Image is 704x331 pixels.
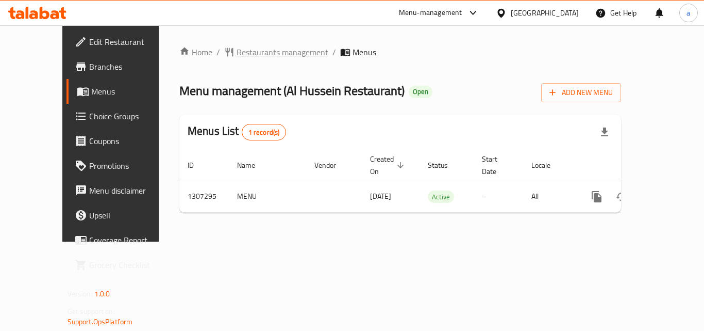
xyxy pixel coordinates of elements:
a: Home [179,46,212,58]
span: Upsell [89,209,172,222]
span: Menus [353,46,376,58]
a: Grocery Checklist [66,253,180,277]
a: Promotions [66,153,180,178]
span: Branches [89,60,172,73]
span: Status [428,159,461,171]
a: Upsell [66,203,180,228]
span: Menu management ( Al Hussein Restaurant ) [179,79,405,102]
td: 1307295 [179,181,229,212]
div: Total records count [242,124,287,140]
a: Menus [66,79,180,104]
span: Active [428,191,454,203]
span: Add New Menu [549,86,613,99]
span: Name [237,159,269,171]
button: Change Status [609,184,634,209]
span: Start Date [482,153,511,178]
a: Edit Restaurant [66,29,180,54]
a: Coverage Report [66,228,180,253]
span: Grocery Checklist [89,259,172,271]
td: All [523,181,576,212]
span: Promotions [89,160,172,172]
span: a [686,7,690,19]
table: enhanced table [179,150,692,213]
h2: Menus List [188,123,286,140]
span: Open [409,87,432,96]
span: Menu disclaimer [89,184,172,197]
a: Restaurants management [224,46,328,58]
div: Menu-management [399,7,462,19]
td: MENU [229,181,306,212]
li: / [216,46,220,58]
td: - [474,181,523,212]
div: Active [428,191,454,203]
span: 1.0.0 [94,287,110,301]
span: Coupons [89,135,172,147]
a: Branches [66,54,180,79]
div: Open [409,86,432,98]
a: Coupons [66,129,180,153]
a: Support.OpsPlatform [68,315,133,328]
span: Get support on: [68,305,115,318]
a: Choice Groups [66,104,180,129]
span: Choice Groups [89,110,172,122]
th: Actions [576,150,692,181]
a: Menu disclaimer [66,178,180,203]
button: Add New Menu [541,83,621,102]
span: Coverage Report [89,234,172,246]
li: / [332,46,336,58]
span: Restaurants management [237,46,328,58]
button: more [584,184,609,209]
nav: breadcrumb [179,46,621,58]
span: 1 record(s) [242,128,286,137]
span: Menus [91,85,172,98]
span: Created On [370,153,407,178]
span: [DATE] [370,190,391,203]
span: Vendor [314,159,349,171]
div: Export file [592,120,617,145]
span: Edit Restaurant [89,36,172,48]
span: Locale [531,159,564,171]
span: Version: [68,287,93,301]
span: ID [188,159,207,171]
div: [GEOGRAPHIC_DATA] [511,7,579,19]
